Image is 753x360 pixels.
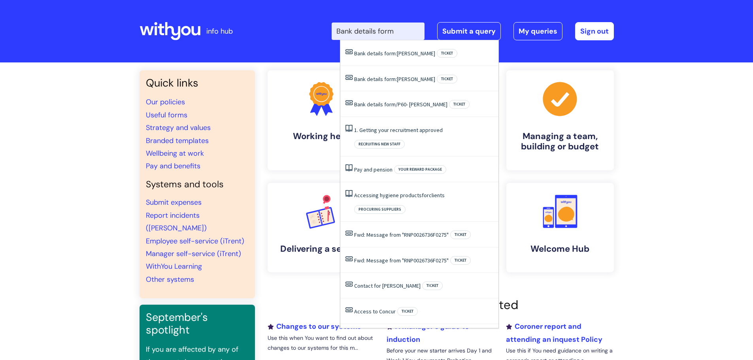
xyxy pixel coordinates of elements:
[146,161,200,171] a: Pay and benefits
[437,49,457,58] span: Ticket
[268,333,375,353] p: Use this when You want to find out about changes to our systems for this m...
[449,100,470,109] span: Ticket
[354,231,449,238] a: Fwd: Message from "RNP0026736F0275"
[354,257,449,264] a: Fwd: Message from "RNP0026736F0275"
[268,322,361,331] a: Changes to our systems
[146,136,209,145] a: Branded templates
[206,25,233,38] p: info hub
[146,77,249,89] h3: Quick links
[384,75,397,83] span: form:
[146,275,194,284] a: Other systems
[274,131,369,141] h4: Working here
[146,311,249,337] h3: September's spotlight
[506,70,614,170] a: Managing a team, building or budget
[387,322,469,344] a: A manager's guide to induction
[146,198,202,207] a: Submit expenses
[332,22,614,40] div: | -
[384,50,397,57] span: form:
[422,192,429,199] span: for
[268,70,375,170] a: Working here
[354,101,366,108] span: Bank
[384,101,406,108] span: form/P60
[354,50,435,57] a: Bank details form:[PERSON_NAME]
[332,23,425,40] input: Search
[575,22,614,40] a: Sign out
[146,262,202,271] a: WithYou Learning
[146,123,211,132] a: Strategy and values
[354,75,435,83] a: Bank details form:[PERSON_NAME]
[354,205,406,214] span: Procuring suppliers
[367,50,383,57] span: details
[354,140,405,149] span: Recruiting new staff
[506,183,614,272] a: Welcome Hub
[367,101,383,108] span: details
[146,236,244,246] a: Employee self-service (iTrent)
[354,282,421,289] a: Contact for [PERSON_NAME]
[422,281,443,290] span: Ticket
[506,322,602,344] a: Coroner report and attending an inquest Policy
[354,308,396,315] a: Access to Concur
[354,192,445,199] a: Accessing hygiene productsforclients
[354,166,393,173] a: Pay and pension
[146,211,207,233] a: Report incidents ([PERSON_NAME])
[450,256,471,265] span: Ticket
[513,244,608,254] h4: Welcome Hub
[513,22,562,40] a: My queries
[394,165,446,174] span: Your reward package
[367,75,383,83] span: details
[437,22,501,40] a: Submit a query
[146,179,249,190] h4: Systems and tools
[146,97,185,107] a: Our policies
[354,101,447,108] a: Bank details form/P60- [PERSON_NAME]
[146,249,241,258] a: Manager self-service (iTrent)
[146,149,204,158] a: Wellbeing at work
[437,75,457,83] span: Ticket
[274,244,369,254] h4: Delivering a service
[354,75,366,83] span: Bank
[450,230,471,239] span: Ticket
[513,131,608,152] h4: Managing a team, building or budget
[146,110,187,120] a: Useful forms
[354,50,366,57] span: Bank
[268,183,375,272] a: Delivering a service
[397,307,418,316] span: Ticket
[268,298,614,312] h2: Recently added or updated
[354,126,443,134] a: 1. Getting your recruitment approved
